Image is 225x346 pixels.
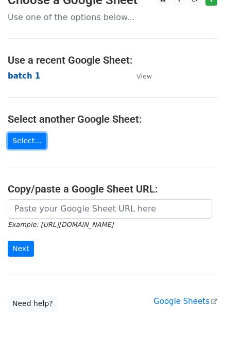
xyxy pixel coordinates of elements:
[8,183,217,195] h4: Copy/paste a Google Sheet URL:
[8,296,58,312] a: Need help?
[126,71,152,81] a: View
[8,12,217,23] p: Use one of the options below...
[153,297,217,306] a: Google Sheets
[8,133,46,149] a: Select...
[8,113,217,125] h4: Select another Google Sheet:
[8,241,34,257] input: Next
[8,71,40,81] a: batch 1
[136,72,152,80] small: View
[8,199,212,219] input: Paste your Google Sheet URL here
[8,54,217,66] h4: Use a recent Google Sheet:
[8,221,113,228] small: Example: [URL][DOMAIN_NAME]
